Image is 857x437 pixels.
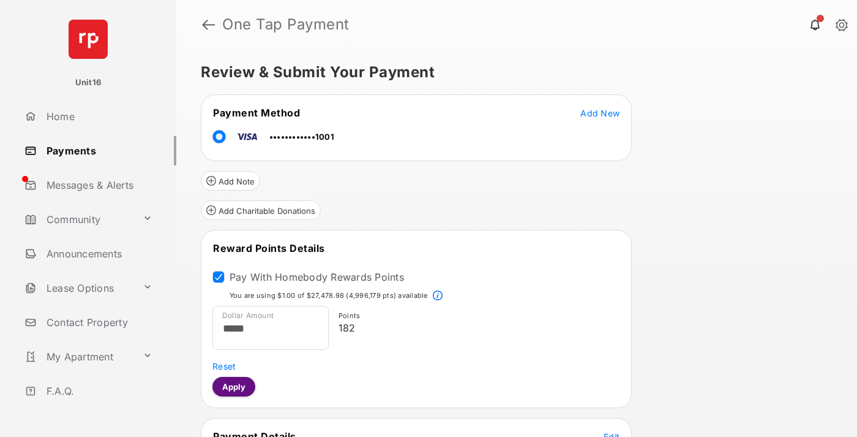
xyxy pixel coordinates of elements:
[20,136,176,165] a: Payments
[230,271,404,283] label: Pay With Homebody Rewards Points
[201,171,260,191] button: Add Note
[212,361,236,371] span: Reset
[213,107,300,119] span: Payment Method
[222,17,350,32] strong: One Tap Payment
[69,20,108,59] img: svg+xml;base64,PHN2ZyB4bWxucz0iaHR0cDovL3d3dy53My5vcmcvMjAwMC9zdmciIHdpZHRoPSI2NCIgaGVpZ2h0PSI2NC...
[20,102,176,131] a: Home
[230,291,428,301] p: You are using $1.00 of $27,478.98 (4,996,179 pts) available
[20,205,138,234] a: Community
[20,376,176,406] a: F.A.Q.
[213,242,325,254] span: Reward Points Details
[212,360,236,372] button: Reset
[20,342,138,371] a: My Apartment
[201,200,321,220] button: Add Charitable Donations
[20,170,176,200] a: Messages & Alerts
[20,239,176,268] a: Announcements
[75,77,102,89] p: Unit16
[580,108,619,118] span: Add New
[20,308,176,337] a: Contact Property
[580,107,619,119] button: Add New
[269,132,334,142] span: ••••••••••••1001
[339,311,615,321] p: Points
[212,377,255,397] button: Apply
[339,321,615,335] p: 182
[201,65,823,80] h5: Review & Submit Your Payment
[20,273,138,303] a: Lease Options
